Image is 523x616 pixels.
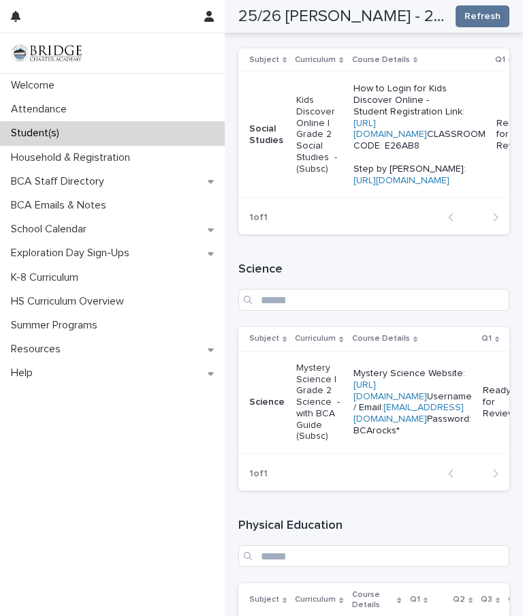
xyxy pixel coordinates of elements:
p: Course Details [352,52,410,67]
p: School Calendar [5,223,97,236]
a: [URL][DOMAIN_NAME] [353,380,427,401]
p: Curriculum [295,52,336,67]
input: Search [238,545,509,567]
p: Attendance [5,103,78,116]
p: Summer Programs [5,319,108,332]
button: Back [437,467,473,480]
button: Next [473,467,509,480]
p: Social Studies [249,123,285,147]
p: Curriculum [295,592,336,607]
button: Back [437,211,473,224]
p: How to Login for Kids Discover Online - Student Registration Link: CLASSROOM CODE: E26AB8 Step by... [353,83,486,186]
p: Household & Registration [5,151,141,164]
p: HS Curriculum Overview [5,295,135,308]
p: Subject [249,52,279,67]
p: Subject [249,331,279,346]
p: Q1 [481,331,492,346]
p: Curriculum [295,331,336,346]
a: [URL][DOMAIN_NAME] [353,176,449,185]
p: Q1 [495,52,505,67]
p: 1 of 1 [238,457,279,491]
p: Q2 [453,592,465,607]
p: BCA Staff Directory [5,175,115,188]
p: Course Details [352,331,410,346]
p: Subject [249,592,279,607]
a: [URL][DOMAIN_NAME] [353,119,427,140]
h1: Physical Education [238,518,509,534]
p: Q1 [410,592,420,607]
button: Next [473,211,509,224]
p: Exploration Day Sign-Ups [5,247,140,260]
p: Course Details [352,587,394,613]
h1: Science [238,262,509,278]
p: Ready for Review [483,385,515,419]
button: Refresh [456,5,509,27]
p: Mystery Science Website: Username / Email: Password: BCArocks* [353,368,472,437]
p: Kids Discover Online | Grade 2 Social Studies - (Subsc) [296,95,342,175]
p: K-8 Curriculum [5,271,89,284]
p: Mystery Science | Grade 2 Science - with BCA Guide (Subsc) [296,363,342,443]
p: Science [249,397,285,408]
input: Search [238,289,509,311]
p: 1 of 1 [238,201,279,234]
p: Q3 [481,592,492,607]
h2: 25/26 Altemus, Duke - 203993 [238,7,445,27]
a: [EMAIL_ADDRESS][DOMAIN_NAME] [353,403,464,424]
p: Resources [5,343,72,356]
p: Q4 [508,592,520,607]
p: Welcome [5,79,65,92]
span: Refresh [464,10,501,23]
p: Student(s) [5,127,70,140]
p: BCA Emails & Notes [5,199,117,212]
p: Help [5,367,44,380]
img: V1C1m3IdTEidaUdm9Hs0 [11,44,82,62]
